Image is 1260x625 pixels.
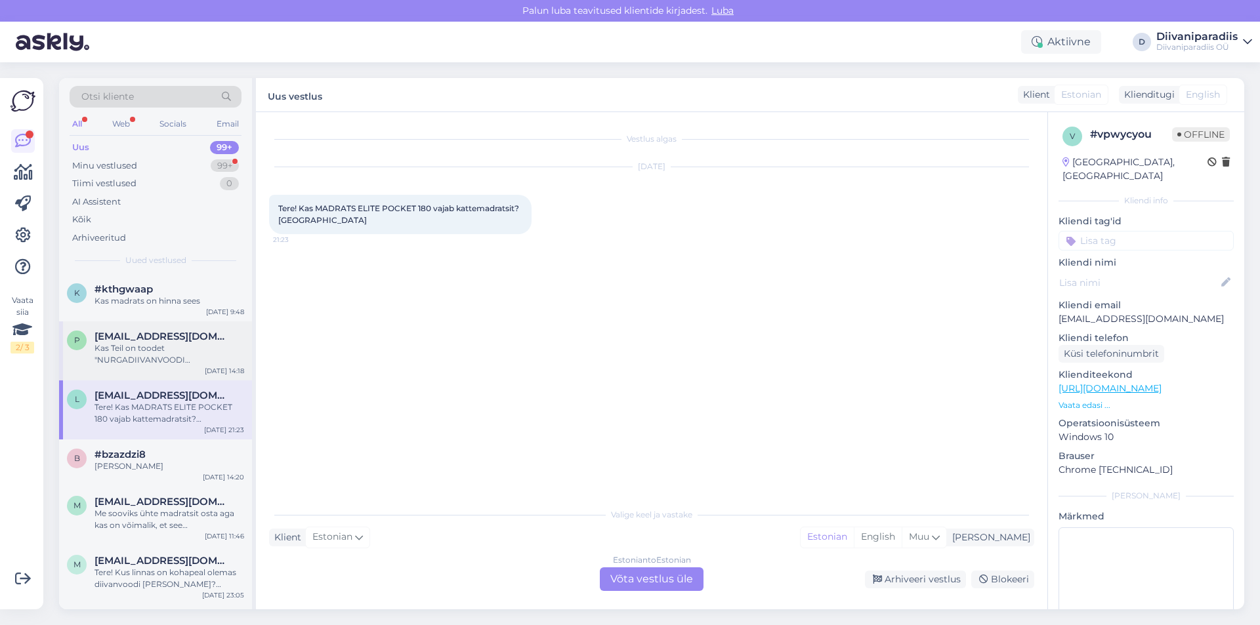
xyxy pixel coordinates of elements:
[72,232,126,245] div: Arhiveeritud
[1059,345,1164,363] div: Küsi telefoninumbrit
[1172,127,1230,142] span: Offline
[72,195,121,209] div: AI Assistent
[94,496,231,508] span: monikaviljus@mail.ee
[10,89,35,113] img: Askly Logo
[1061,88,1101,102] span: Estonian
[205,531,244,541] div: [DATE] 11:46
[94,331,231,342] span: pihlapsontriin@gmail.com
[202,590,244,600] div: [DATE] 23:05
[1059,312,1234,326] p: [EMAIL_ADDRESS][DOMAIN_NAME]
[1059,399,1234,411] p: Vaata edasi ...
[94,295,244,307] div: Kas madrats on hinna sees
[94,460,244,472] div: [PERSON_NAME]
[1090,127,1172,142] div: # vpwycyou
[157,115,189,132] div: Socials
[72,159,137,172] div: Minu vestlused
[72,141,89,154] div: Uus
[1059,382,1162,394] a: [URL][DOMAIN_NAME]
[94,401,244,425] div: Tere! Kas MADRATS ELITE POCKET 180 vajab kattemadratsit? [GEOGRAPHIC_DATA]
[220,177,239,190] div: 0
[1059,463,1234,477] p: Chrome [TECHNICAL_ID]
[1059,430,1234,444] p: Windows 10
[613,554,691,566] div: Estonian to Estonian
[94,342,244,366] div: Kas Teil on toodet "NURGADIIVANVOODI [PERSON_NAME]" [PERSON_NAME] teises toonis ka?
[74,453,80,463] span: b
[268,86,322,104] label: Uus vestlus
[801,527,854,547] div: Estonian
[206,307,244,317] div: [DATE] 9:48
[865,571,966,588] div: Arhiveeri vestlus
[269,133,1034,145] div: Vestlus algas
[73,500,81,510] span: m
[1059,275,1219,290] input: Lisa nimi
[312,530,352,544] span: Estonian
[94,555,231,567] span: margittops@gmail.com
[74,335,80,345] span: p
[94,390,231,401] span: liina.ivask@gmail.com
[1156,31,1238,42] div: Diivaniparadiis
[94,449,146,460] span: #bzazdzi8
[269,509,1034,521] div: Valige keel ja vastake
[600,567,703,591] div: Võta vestlus üle
[125,254,186,266] span: Uued vestlused
[10,294,34,353] div: Vaata siia
[1059,331,1234,345] p: Kliendi telefon
[94,508,244,531] div: Me sooviks ühte madratsit osta aga kas on võimalik, et see [PERSON_NAME] kulleriga koju tuuakse([...
[1059,231,1234,251] input: Lisa tag
[214,115,241,132] div: Email
[971,571,1034,588] div: Blokeeri
[1059,214,1234,228] p: Kliendi tag'id
[707,5,738,16] span: Luba
[1059,298,1234,312] p: Kliendi email
[1059,195,1234,207] div: Kliendi info
[1186,88,1220,102] span: English
[10,342,34,353] div: 2 / 3
[1059,510,1234,523] p: Märkmed
[94,283,153,295] span: #kthgwaap
[1018,88,1050,102] div: Klient
[1021,30,1101,54] div: Aktiivne
[1059,256,1234,270] p: Kliendi nimi
[203,472,244,482] div: [DATE] 14:20
[75,394,79,404] span: l
[204,425,244,435] div: [DATE] 21:23
[909,531,929,542] span: Muu
[1119,88,1175,102] div: Klienditugi
[210,141,239,154] div: 99+
[110,115,133,132] div: Web
[211,159,239,172] div: 99+
[72,213,91,226] div: Kõik
[278,203,521,225] span: Tere! Kas MADRATS ELITE POCKET 180 vajab kattemadratsit? [GEOGRAPHIC_DATA]
[74,288,80,298] span: k
[72,177,136,190] div: Tiimi vestlused
[73,559,81,569] span: m
[1156,31,1252,52] a: DiivaniparadiisDiivaniparadiis OÜ
[94,567,244,590] div: Tere! Kus linnas on kohapeal olemas diivanvoodi [PERSON_NAME]? Sooviks vaatama minna.
[1070,131,1075,141] span: v
[70,115,85,132] div: All
[1059,490,1234,502] div: [PERSON_NAME]
[947,531,1030,544] div: [PERSON_NAME]
[273,235,322,245] span: 21:23
[854,527,902,547] div: English
[81,90,134,104] span: Otsi kliente
[1059,368,1234,382] p: Klienditeekond
[269,531,301,544] div: Klient
[205,366,244,376] div: [DATE] 14:18
[1062,155,1207,183] div: [GEOGRAPHIC_DATA], [GEOGRAPHIC_DATA]
[1133,33,1151,51] div: D
[1059,416,1234,430] p: Operatsioonisüsteem
[1059,449,1234,463] p: Brauser
[1156,42,1238,52] div: Diivaniparadiis OÜ
[269,161,1034,172] div: [DATE]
